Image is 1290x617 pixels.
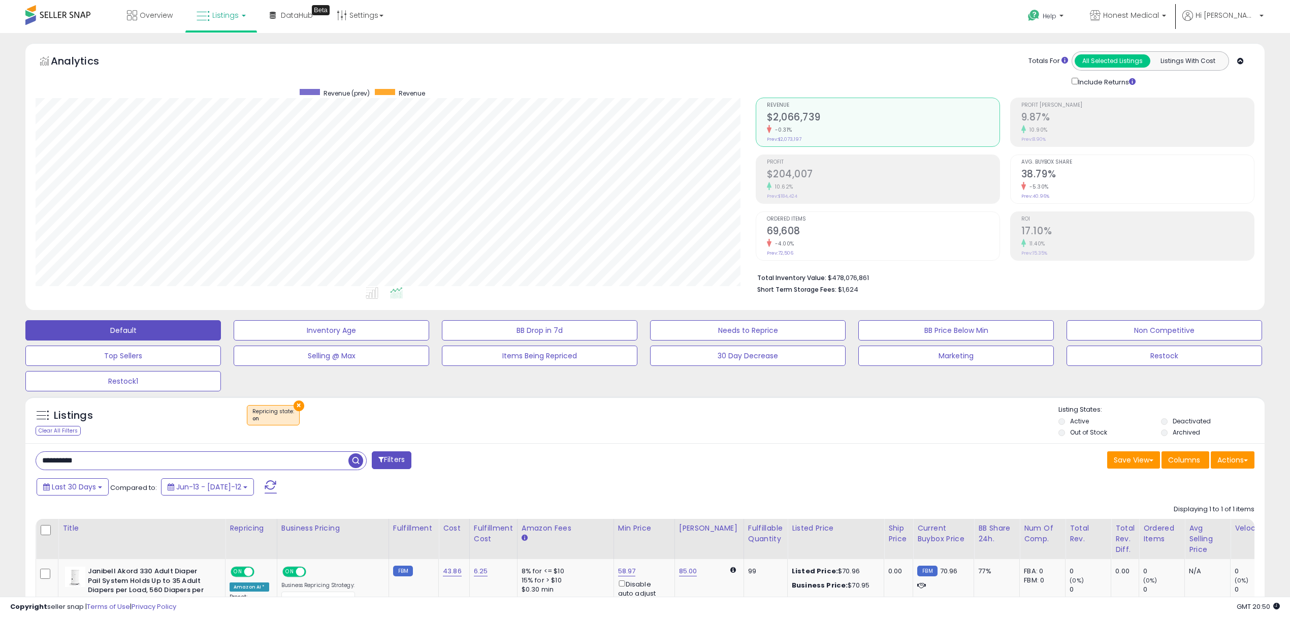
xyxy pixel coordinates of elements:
[1107,451,1160,469] button: Save View
[253,568,269,576] span: OFF
[132,602,176,611] a: Privacy Policy
[1143,585,1184,594] div: 0
[52,482,96,492] span: Last 30 Days
[618,523,670,534] div: Min Price
[1235,585,1276,594] div: 0
[25,371,221,391] button: Restock1
[767,225,999,239] h2: 69,608
[10,602,47,611] strong: Copyright
[1150,54,1225,68] button: Listings With Cost
[978,567,1012,576] div: 77%
[522,576,606,585] div: 15% for > $10
[978,523,1015,544] div: BB Share 24h.
[858,346,1054,366] button: Marketing
[474,566,488,576] a: 6.25
[1173,428,1200,437] label: Archived
[838,285,858,294] span: $1,624
[1070,417,1089,425] label: Active
[65,567,85,587] img: 21LtpQMqbGL._SL40_.jpg
[1026,126,1048,134] small: 10.90%
[1235,567,1276,576] div: 0
[767,193,797,199] small: Prev: $184,424
[767,111,999,125] h2: $2,066,739
[234,320,429,341] button: Inventory Age
[372,451,411,469] button: Filters
[324,89,370,98] span: Revenue (prev)
[176,482,241,492] span: Jun-13 - [DATE]-12
[1070,585,1111,594] div: 0
[1235,523,1272,534] div: Velocity
[1021,193,1049,199] small: Prev: 40.96%
[1021,250,1047,256] small: Prev: 15.35%
[304,568,320,576] span: OFF
[757,273,826,282] b: Total Inventory Value:
[283,568,296,576] span: ON
[771,183,793,191] small: 10.62%
[36,426,81,436] div: Clear All Filters
[1070,428,1107,437] label: Out of Stock
[618,566,636,576] a: 58.97
[1043,12,1056,20] span: Help
[1026,240,1045,248] small: 11.40%
[1021,103,1254,108] span: Profit [PERSON_NAME]
[1075,54,1150,68] button: All Selected Listings
[281,10,313,20] span: DataHub
[1143,523,1180,544] div: Ordered Items
[1027,9,1040,22] i: Get Help
[252,415,294,422] div: on
[748,567,780,576] div: 99
[1021,217,1254,222] span: ROI
[522,523,609,534] div: Amazon Fees
[1182,10,1264,33] a: Hi [PERSON_NAME]
[140,10,173,20] span: Overview
[1070,576,1084,584] small: (0%)
[767,250,793,256] small: Prev: 72,506
[399,89,425,98] span: Revenue
[110,483,157,492] span: Compared to:
[1064,76,1148,87] div: Include Returns
[294,400,304,411] button: ×
[10,602,176,612] div: seller snap | |
[281,582,355,589] label: Business Repricing Strategy:
[767,136,801,142] small: Prev: $2,073,197
[522,534,528,543] small: Amazon Fees.
[917,523,970,544] div: Current Buybox Price
[230,523,273,534] div: Repricing
[1024,576,1057,585] div: FBM: 0
[522,585,606,594] div: $0.30 min
[234,346,429,366] button: Selling @ Max
[858,320,1054,341] button: BB Price Below Min
[1067,320,1262,341] button: Non Competitive
[792,523,880,534] div: Listed Price
[792,580,848,590] b: Business Price:
[792,567,876,576] div: $70.96
[1070,567,1111,576] div: 0
[917,566,937,576] small: FBM
[1021,225,1254,239] h2: 17.10%
[230,582,269,592] div: Amazon AI *
[443,566,462,576] a: 43.86
[679,523,739,534] div: [PERSON_NAME]
[748,523,783,544] div: Fulfillable Quantity
[1067,346,1262,366] button: Restock
[757,271,1247,283] li: $478,076,861
[1028,56,1068,66] div: Totals For
[1237,602,1280,611] span: 2025-08-12 20:50 GMT
[62,523,221,534] div: Title
[25,346,221,366] button: Top Sellers
[1070,523,1107,544] div: Total Rev.
[1196,10,1256,20] span: Hi [PERSON_NAME]
[888,567,905,576] div: 0.00
[1211,451,1254,469] button: Actions
[757,285,836,294] b: Short Term Storage Fees:
[1115,523,1135,555] div: Total Rev. Diff.
[25,320,221,341] button: Default
[87,602,130,611] a: Terms of Use
[650,320,846,341] button: Needs to Reprice
[940,566,958,576] span: 70.96
[312,5,330,15] div: Tooltip anchor
[888,523,909,544] div: Ship Price
[1021,111,1254,125] h2: 9.87%
[792,581,876,590] div: $70.95
[54,409,93,423] h5: Listings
